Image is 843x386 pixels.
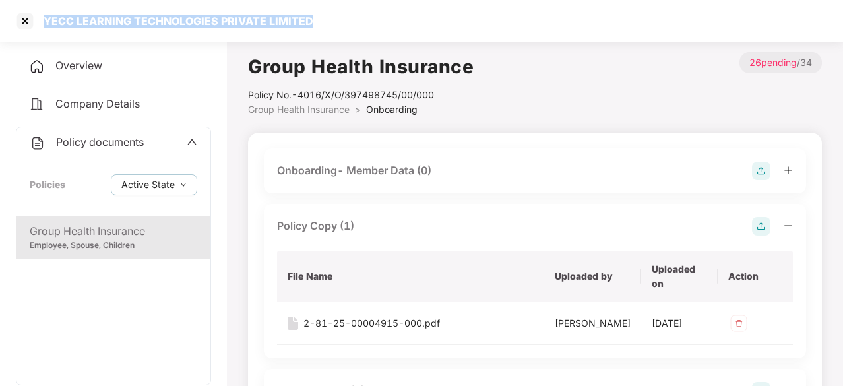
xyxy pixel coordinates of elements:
[355,104,361,115] span: >
[248,88,474,102] div: Policy No.- 4016/X/O/397498745/00/000
[29,59,45,75] img: svg+xml;base64,PHN2ZyB4bWxucz0iaHR0cDovL3d3dy53My5vcmcvMjAwMC9zdmciIHdpZHRoPSIyNCIgaGVpZ2h0PSIyNC...
[29,96,45,112] img: svg+xml;base64,PHN2ZyB4bWxucz0iaHR0cDovL3d3dy53My5vcmcvMjAwMC9zdmciIHdpZHRoPSIyNCIgaGVpZ2h0PSIyNC...
[248,104,350,115] span: Group Health Insurance
[55,59,102,72] span: Overview
[366,104,418,115] span: Onboarding
[56,135,144,148] span: Policy documents
[277,218,354,234] div: Policy Copy (1)
[544,251,641,302] th: Uploaded by
[752,217,770,236] img: svg+xml;base64,PHN2ZyB4bWxucz0iaHR0cDovL3d3dy53My5vcmcvMjAwMC9zdmciIHdpZHRoPSIyOCIgaGVpZ2h0PSIyOC...
[30,177,65,192] div: Policies
[752,162,770,180] img: svg+xml;base64,PHN2ZyB4bWxucz0iaHR0cDovL3d3dy53My5vcmcvMjAwMC9zdmciIHdpZHRoPSIyOCIgaGVpZ2h0PSIyOC...
[55,97,140,110] span: Company Details
[277,251,544,302] th: File Name
[749,57,797,68] span: 26 pending
[180,181,187,189] span: down
[641,251,718,302] th: Uploaded on
[121,177,175,192] span: Active State
[718,251,793,302] th: Action
[303,316,440,331] div: 2-81-25-00004915-000.pdf
[784,221,793,230] span: minus
[277,162,431,179] div: Onboarding- Member Data (0)
[288,317,298,330] img: svg+xml;base64,PHN2ZyB4bWxucz0iaHR0cDovL3d3dy53My5vcmcvMjAwMC9zdmciIHdpZHRoPSIxNiIgaGVpZ2h0PSIyMC...
[555,316,631,331] div: [PERSON_NAME]
[728,313,749,334] img: svg+xml;base64,PHN2ZyB4bWxucz0iaHR0cDovL3d3dy53My5vcmcvMjAwMC9zdmciIHdpZHRoPSIzMiIgaGVpZ2h0PSIzMi...
[36,15,313,28] div: YECC LEARNING TECHNOLOGIES PRIVATE LIMITED
[187,137,197,147] span: up
[784,166,793,175] span: plus
[30,223,197,240] div: Group Health Insurance
[30,135,46,151] img: svg+xml;base64,PHN2ZyB4bWxucz0iaHR0cDovL3d3dy53My5vcmcvMjAwMC9zdmciIHdpZHRoPSIyNCIgaGVpZ2h0PSIyNC...
[652,316,707,331] div: [DATE]
[739,52,822,73] p: / 34
[111,174,197,195] button: Active Statedown
[30,240,197,252] div: Employee, Spouse, Children
[248,52,474,81] h1: Group Health Insurance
